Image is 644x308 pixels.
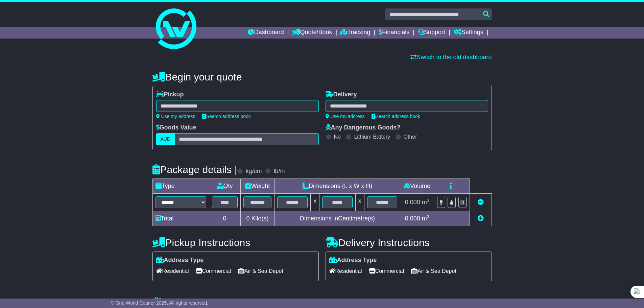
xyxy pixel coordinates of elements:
[404,134,417,140] label: Other
[379,27,409,39] a: Financials
[329,257,377,264] label: Address Type
[152,71,492,82] h4: Begin your quote
[400,179,434,194] td: Volume
[405,215,420,222] span: 0.000
[275,179,400,194] td: Dimensions (L x W x H)
[410,54,492,61] a: Switch to the old dashboard
[329,266,362,276] span: Residential
[405,199,420,206] span: 0.000
[340,27,370,39] a: Tracking
[245,168,262,175] label: kg/cm
[422,199,430,206] span: m
[326,237,492,248] h4: Delivery Instructions
[372,114,420,119] a: Search address book
[427,214,430,219] sup: 3
[111,300,209,306] span: © One World Courier 2025. All rights reserved.
[354,134,390,140] label: Lithium Battery
[427,198,430,203] sup: 3
[478,199,484,206] a: Remove this item
[156,124,196,132] label: Goods Value
[209,179,240,194] td: Qty
[209,211,240,226] td: 0
[248,27,284,39] a: Dashboard
[418,27,445,39] a: Support
[273,168,285,175] label: lb/in
[156,133,175,145] label: AUD
[152,211,209,226] td: Total
[152,164,237,175] h4: Package details |
[246,215,249,222] span: 0
[156,257,204,264] label: Address Type
[326,91,357,98] label: Delivery
[369,266,404,276] span: Commercial
[311,194,319,211] td: x
[196,266,231,276] span: Commercial
[355,194,364,211] td: x
[202,114,251,119] a: Search address book
[275,211,400,226] td: Dimensions in Centimetre(s)
[152,297,492,308] h4: Warranty & Insurance
[326,114,365,119] a: Use my address
[238,266,283,276] span: Air & Sea Depot
[454,27,483,39] a: Settings
[326,124,401,132] label: Any Dangerous Goods?
[152,179,209,194] td: Type
[152,237,319,248] h4: Pickup Instructions
[334,134,341,140] label: No
[156,266,189,276] span: Residential
[411,266,456,276] span: Air & Sea Depot
[422,215,430,222] span: m
[478,215,484,222] a: Add new item
[292,27,332,39] a: Quote/Book
[240,211,275,226] td: Kilo(s)
[156,91,184,98] label: Pickup
[156,114,195,119] a: Use my address
[240,179,275,194] td: Weight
